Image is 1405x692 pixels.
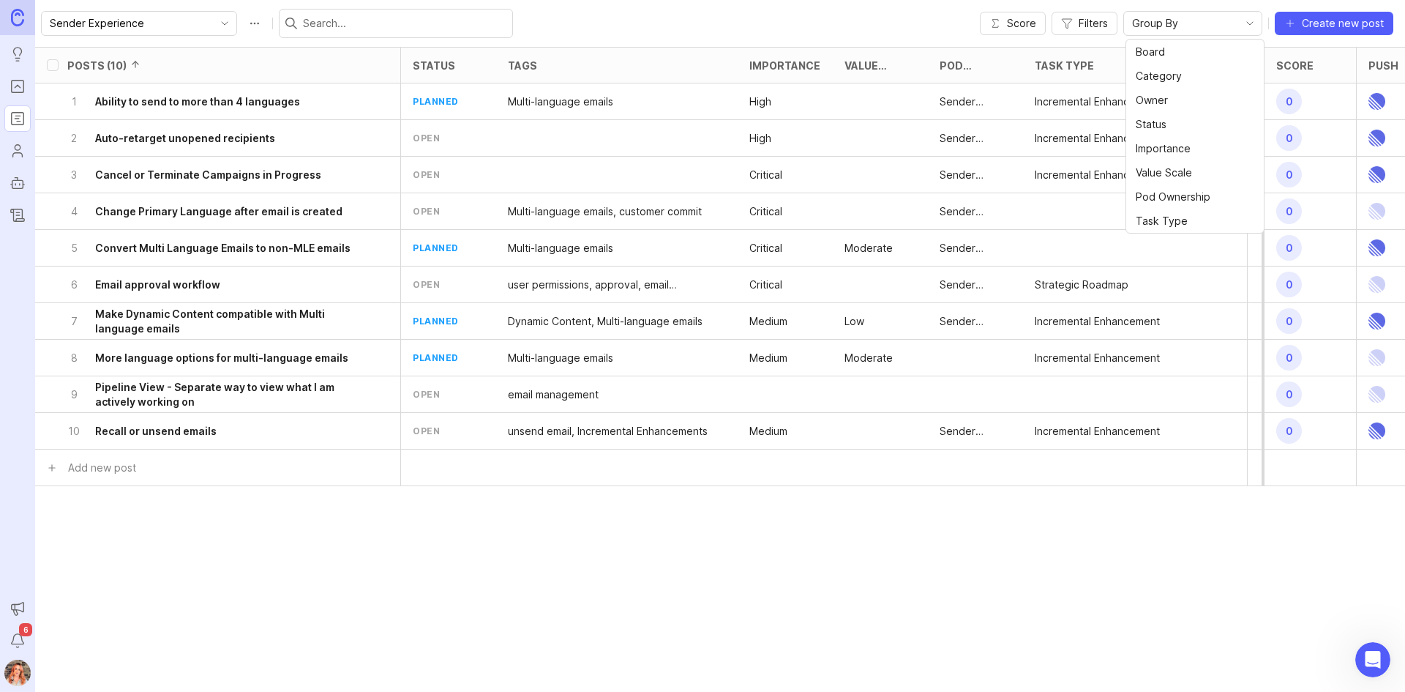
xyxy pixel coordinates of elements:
span: Value Scale [1136,165,1192,181]
button: Notifications [4,628,31,654]
div: Pod Ownership [940,60,1005,71]
p: Multi-language emails [508,241,613,256]
p: 0 [1259,421,1305,442]
div: open [413,278,440,291]
h6: Pipeline View - Separate way to view what I am actively working on [95,380,359,409]
div: Incremental Enhancement [1035,168,1160,182]
img: Canny Home [11,9,24,26]
div: Value Scale [844,60,899,71]
button: 3Cancel or Terminate Campaigns in Progress [67,157,359,193]
img: Profile image for Jacques [17,51,46,81]
p: Incremental Enhancement [1035,314,1160,329]
span: 0 [1276,125,1302,151]
h6: Cancel or Terminate Campaigns in Progress [95,168,321,182]
span: 0 [1276,272,1302,297]
p: Strategic Roadmap [1035,278,1128,292]
img: Linear Logo [1368,193,1385,229]
div: Multi-language emails, customer commit [508,204,702,219]
button: Messages [97,457,195,516]
button: 7Make Dynamic Content compatible with Multi language emails [67,303,359,339]
h6: More language options for multi-language emails [95,351,348,365]
p: Sender Experience [940,168,1011,182]
p: Critical [749,241,782,256]
p: 7 [67,314,80,329]
h6: Email approval workflow [95,278,220,292]
img: Linear Logo [1368,303,1385,339]
a: Changelog [4,202,31,228]
div: [PERSON_NAME] [52,228,137,244]
p: High [749,94,771,109]
div: Incremental Enhancement [1035,424,1160,439]
button: 10Recall or unsend emails [67,413,359,449]
p: Sender Experience [940,131,1011,146]
img: Linear Logo [1368,83,1385,119]
p: Incremental Enhancement [1035,94,1160,109]
img: Linear Logo [1368,120,1385,156]
input: Search... [303,15,506,31]
img: Linear Logo [1368,157,1385,193]
p: user permissions, approval, email management [508,278,726,292]
button: 1Ability to send to more than 4 languages [67,83,359,119]
span: Task Type [1136,213,1188,229]
span: Category [1136,68,1182,84]
div: Score [1276,60,1314,71]
div: [PERSON_NAME] [52,283,137,298]
p: Medium [749,424,787,439]
p: 5 [67,241,80,256]
p: Incremental Enhancement [1035,131,1160,146]
div: • [DATE] [87,174,128,190]
div: Critical [749,278,782,292]
a: Ideas [4,41,31,67]
span: 0 [1276,418,1302,444]
p: Critical [749,168,782,182]
div: planned [413,315,459,327]
div: Moderate [844,351,893,365]
div: Multi-language emails [508,94,613,109]
h6: Convert Multi Language Emails to non-MLE emails [95,241,351,256]
div: Add new post [68,460,136,476]
div: Canny [52,174,84,190]
span: Sent you an interactive message [52,160,221,172]
div: open [413,425,440,437]
p: email management [508,387,599,402]
input: Sender Experience [50,15,211,31]
div: Medium [749,314,787,329]
p: Sender Experience [940,278,1011,292]
span: Sent you an interactive message [52,215,221,226]
p: 10 [67,424,80,439]
p: Sender Experience [940,94,1011,109]
img: Profile image for Ed [17,105,46,135]
button: 5Convert Multi Language Emails to non-MLE emails [67,230,359,266]
p: 0 [1259,384,1305,405]
span: 0 [1276,235,1302,261]
h6: Make Dynamic Content compatible with Multi language emails [95,307,359,336]
div: toggle menu [1123,11,1262,36]
p: 6 [67,278,80,292]
p: Medium [749,351,787,365]
p: Moderate [844,241,893,256]
span: 0 [1276,308,1302,334]
p: 9 [67,387,80,402]
a: Users [4,138,31,164]
span: Status [1136,116,1166,133]
div: • [DATE] [140,66,181,81]
h6: Recall or unsend emails [95,424,217,439]
h6: Change Primary Language after email is created [95,204,342,219]
p: Sender Experience [940,204,1011,219]
span: 0 [1276,382,1302,407]
div: • [DATE] [108,337,149,352]
button: Create new post [1275,12,1393,35]
div: Sender Experience [940,314,1011,329]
